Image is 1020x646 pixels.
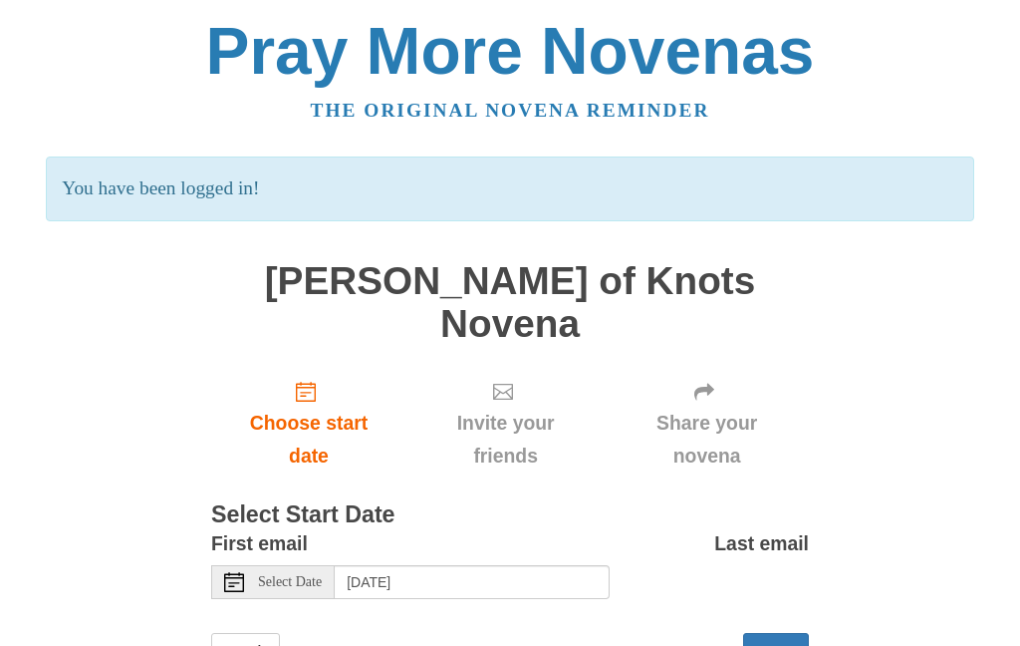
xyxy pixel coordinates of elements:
div: Click "Next" to confirm your start date first. [605,365,809,484]
p: You have been logged in! [46,157,973,221]
span: Select Date [258,575,322,589]
a: The original novena reminder [311,100,710,121]
div: Click "Next" to confirm your start date first. [406,365,605,484]
a: Pray More Novenas [206,14,815,88]
label: Last email [714,527,809,560]
span: Share your novena [625,407,789,473]
span: Invite your friends [426,407,585,473]
a: Choose start date [211,365,406,484]
h3: Select Start Date [211,502,809,528]
span: Choose start date [231,407,386,473]
h1: [PERSON_NAME] of Knots Novena [211,260,809,345]
label: First email [211,527,308,560]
